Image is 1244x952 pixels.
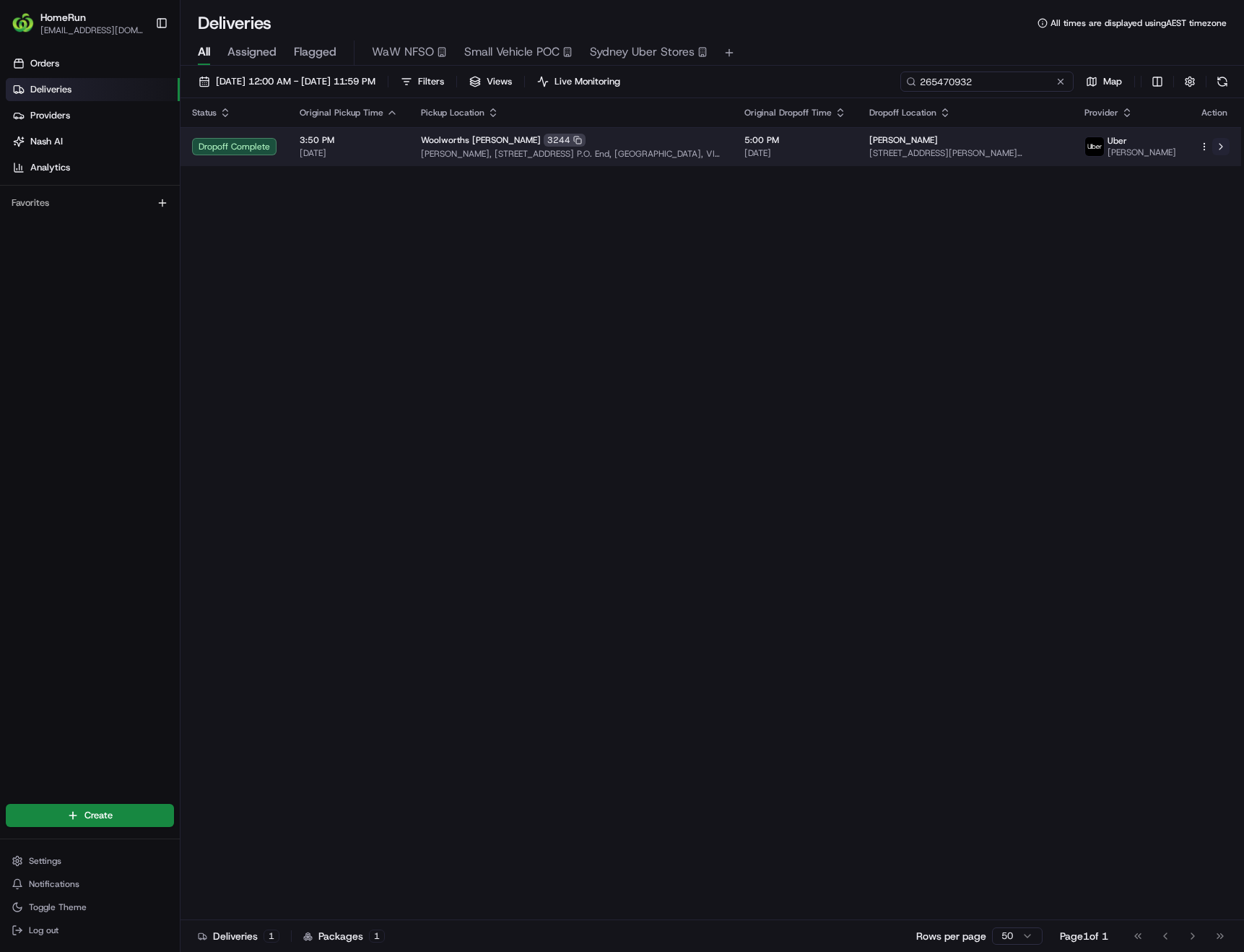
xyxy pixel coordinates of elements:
img: HomeRun [12,12,35,35]
span: [DATE] 12:00 AM - [DATE] 11:59 PM [216,75,375,88]
span: [PERSON_NAME] [869,134,938,146]
a: Providers [6,104,180,127]
p: Rows per page [916,929,986,943]
a: Nash AI [6,130,180,153]
span: Original Dropoff Time [744,107,832,118]
span: Small Vehicle POC [464,43,560,61]
span: Status [192,107,217,118]
span: Settings [29,855,61,867]
div: Deliveries [198,929,279,943]
span: Sydney Uber Stores [590,43,695,61]
span: 5:00 PM [744,134,846,146]
span: [DATE] [300,147,398,159]
span: [DATE] [744,147,846,159]
span: WaW NFSO [372,43,434,61]
span: Notifications [29,878,79,890]
button: Live Monitoring [531,72,627,92]
span: Orders [30,57,59,70]
span: Pickup Location [421,107,484,118]
button: Notifications [6,874,174,894]
span: [PERSON_NAME], [STREET_ADDRESS] P.O. End, [GEOGRAPHIC_DATA], VIC 3199, AU [421,148,721,160]
span: Dropoff Location [869,107,936,118]
button: Map [1079,72,1128,92]
span: Assigned [227,43,277,61]
h1: Deliveries [198,12,271,35]
a: Deliveries [6,78,180,101]
span: Uber [1108,135,1127,147]
div: 1 [369,930,385,943]
span: [PERSON_NAME] [1108,147,1176,158]
span: [STREET_ADDRESS][PERSON_NAME][PERSON_NAME] [869,147,1061,159]
span: Flagged [294,43,336,61]
div: Action [1199,107,1230,118]
button: [EMAIL_ADDRESS][DOMAIN_NAME] [40,25,144,36]
span: All times are displayed using AEST timezone [1051,17,1227,29]
span: Woolworths [PERSON_NAME] [421,134,541,146]
a: Orders [6,52,180,75]
span: Deliveries [30,83,71,96]
span: Live Monitoring [554,75,620,88]
span: Create [84,809,113,822]
div: Packages [303,929,385,943]
button: [DATE] 12:00 AM - [DATE] 11:59 PM [192,72,382,92]
span: All [198,43,210,61]
span: Original Pickup Time [300,107,383,118]
span: Filters [418,75,444,88]
div: Page 1 of 1 [1060,929,1108,943]
span: Views [487,75,512,88]
span: Toggle Theme [29,901,87,913]
span: 3:50 PM [300,134,398,146]
div: Favorites [6,191,174,215]
a: Analytics [6,156,180,179]
button: Log out [6,920,174,940]
div: 1 [264,930,279,943]
button: Settings [6,851,174,871]
div: 3244 [544,134,586,147]
button: Create [6,804,174,827]
button: HomeRunHomeRun[EMAIL_ADDRESS][DOMAIN_NAME] [6,6,149,40]
span: Providers [30,109,70,122]
img: uber-new-logo.jpeg [1085,137,1104,156]
span: Provider [1084,107,1118,118]
button: HomeRun [40,10,86,25]
span: Log out [29,925,58,936]
button: Views [463,72,518,92]
button: Filters [394,72,451,92]
span: Analytics [30,161,70,174]
button: Refresh [1212,72,1232,92]
span: Map [1103,75,1122,88]
input: Type to search [900,72,1074,92]
span: Nash AI [30,135,63,148]
button: Toggle Theme [6,897,174,917]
